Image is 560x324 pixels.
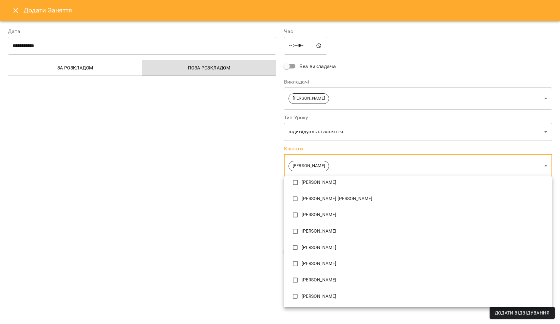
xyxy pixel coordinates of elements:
p: [PERSON_NAME] [302,277,547,283]
p: [PERSON_NAME] [PERSON_NAME] [302,196,547,202]
p: [PERSON_NAME] [302,212,547,218]
p: [PERSON_NAME] [302,179,547,186]
p: [PERSON_NAME] [302,293,547,300]
p: [PERSON_NAME] [302,228,547,235]
p: [PERSON_NAME] [302,260,547,267]
p: [PERSON_NAME] [302,244,547,251]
